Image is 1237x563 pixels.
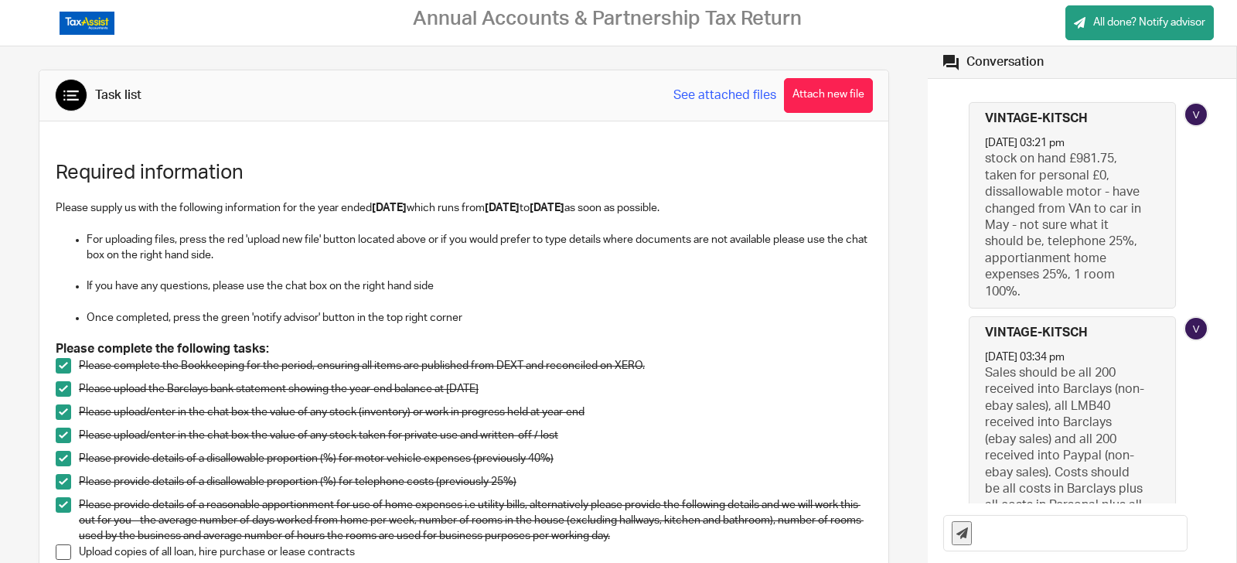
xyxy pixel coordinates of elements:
button: Attach new file [784,78,873,113]
strong: [DATE] [372,203,407,213]
p: Please upload/enter in the chat box the value of any stock taken for private use and written-off ... [79,428,872,443]
strong: Please complete the following tasks: [56,343,269,355]
img: svg%3E [1184,102,1208,127]
p: For uploading files, press the red 'upload new file' button located above or if you would prefer ... [87,232,872,264]
p: Please provide details of a disallowable proportion (%) for telephone costs (previously 25%) [79,474,872,490]
a: See attached files [673,87,776,104]
p: Please upload the Barclays bank statement showing the year-end balance at [DATE] [79,381,872,397]
strong: [DATE] [485,203,520,213]
p: Sales should be all 200 received into Barclays (non-ebay sales), all LMB40 received into Barclays... [985,365,1144,548]
p: Please upload/enter in the chat box the value of any stock (inventory) or work in progress held a... [79,404,872,420]
h4: VINTAGE-KITSCH [985,111,1088,127]
p: [DATE] 03:34 pm [985,350,1065,365]
h2: Annual Accounts & Partnership Tax Return [413,7,802,31]
p: Please supply us with the following information for the year ended which runs from to as soon as ... [56,200,872,216]
span: All done? Notify advisor [1093,15,1205,30]
a: All done? Notify advisor [1065,5,1214,40]
div: Conversation [966,54,1044,70]
p: Please provide details of a reasonable apportionment for use of home expenses i.e utility bills, ... [79,497,872,544]
img: Logo_TaxAssistAccountants_FullColour_RGB.png [60,12,114,35]
h4: VINTAGE-KITSCH [985,325,1088,341]
div: Task list [95,87,141,104]
p: [DATE] 03:21 pm [985,135,1065,151]
p: Upload copies of all loan, hire purchase or lease contracts [79,544,872,560]
p: If you have any questions, please use the chat box on the right hand side [87,278,872,294]
p: Please provide details of a disallowable proportion (%) for motor vehicle expenses (previously 40%) [79,451,872,466]
strong: [DATE] [530,203,564,213]
img: svg%3E [1184,316,1208,341]
h1: Required information [56,161,872,185]
p: Please complete the Bookkeeping for the period, ensuring all items are published from DEXT and re... [79,358,872,374]
p: stock on hand £981.75, taken for personal £0, dissallowable motor - have changed from VAn to car ... [985,151,1144,300]
p: Once completed, press the green 'notify advisor' button in the top right corner [87,310,872,326]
